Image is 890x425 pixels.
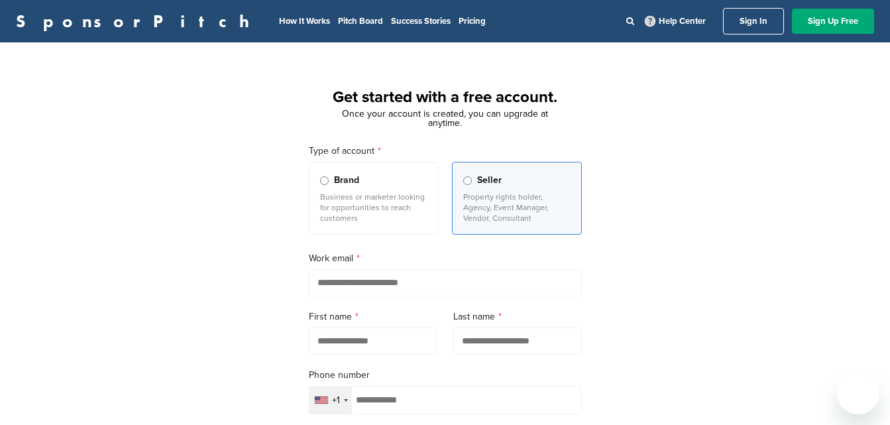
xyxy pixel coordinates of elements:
input: Brand Business or marketer looking for opportunities to reach customers [320,176,329,185]
a: SponsorPitch [16,13,258,30]
div: +1 [332,396,340,405]
p: Property rights holder, Agency, Event Manager, Vendor, Consultant [463,192,571,223]
span: Brand [334,173,359,188]
p: Business or marketer looking for opportunities to reach customers [320,192,427,223]
label: Last name [453,310,582,324]
a: Pricing [459,16,486,27]
input: Seller Property rights holder, Agency, Event Manager, Vendor, Consultant [463,176,472,185]
label: First name [309,310,437,324]
a: Help Center [642,13,708,29]
a: How It Works [279,16,330,27]
a: Success Stories [391,16,451,27]
label: Type of account [309,144,582,158]
span: Seller [477,173,502,188]
label: Work email [309,251,582,266]
div: Selected country [309,387,352,414]
iframe: Button to launch messaging window [837,372,879,414]
label: Phone number [309,368,582,383]
h1: Get started with a free account. [293,86,598,109]
span: Once your account is created, you can upgrade at anytime. [342,108,548,129]
a: Sign In [723,8,784,34]
a: Sign Up Free [792,9,874,34]
a: Pitch Board [338,16,383,27]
